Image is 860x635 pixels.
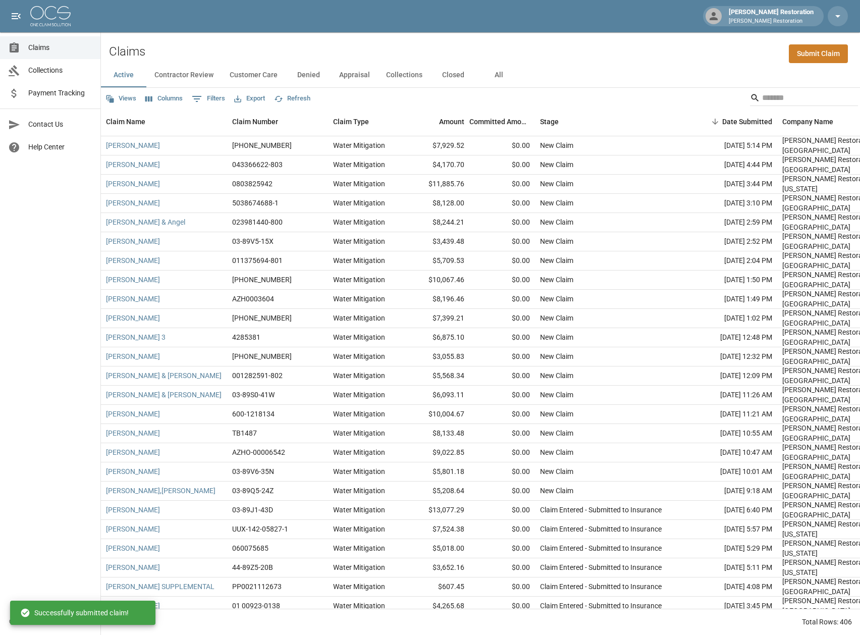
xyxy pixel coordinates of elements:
[101,63,146,87] button: Active
[540,332,573,342] div: New Claim
[106,198,160,208] a: [PERSON_NAME]
[232,160,283,170] div: 043366622-803
[540,524,662,534] div: Claim Entered - Submitted to Insurance
[750,90,858,108] div: Search
[686,309,777,328] div: [DATE] 1:02 PM
[404,405,469,424] div: $10,004.67
[469,424,535,443] div: $0.00
[686,366,777,386] div: [DATE] 12:09 PM
[686,482,777,501] div: [DATE] 9:18 AM
[232,447,285,457] div: AZHO-00006542
[333,332,385,342] div: Water Mitigation
[686,386,777,405] div: [DATE] 11:26 AM
[189,91,228,107] button: Show filters
[232,108,278,136] div: Claim Number
[686,213,777,232] div: [DATE] 2:59 PM
[540,313,573,323] div: New Claim
[331,63,378,87] button: Appraisal
[232,275,292,285] div: 01-009-228163
[333,160,385,170] div: Water Mitigation
[232,351,292,361] div: 01-009-231453
[540,447,573,457] div: New Claim
[540,179,573,189] div: New Claim
[469,386,535,405] div: $0.00
[782,108,833,136] div: Company Name
[469,309,535,328] div: $0.00
[106,351,160,361] a: [PERSON_NAME]
[540,140,573,150] div: New Claim
[106,447,160,457] a: [PERSON_NAME]
[146,63,222,87] button: Contractor Review
[404,482,469,501] div: $5,208.64
[404,108,469,136] div: Amount
[540,236,573,246] div: New Claim
[469,539,535,558] div: $0.00
[333,294,385,304] div: Water Mitigation
[404,366,469,386] div: $5,568.34
[540,601,662,611] div: Claim Entered - Submitted to Insurance
[469,232,535,251] div: $0.00
[404,462,469,482] div: $5,801.18
[540,294,573,304] div: New Claim
[333,390,385,400] div: Water Mitigation
[106,179,160,189] a: [PERSON_NAME]
[232,313,292,323] div: 1006-39-0624
[333,505,385,515] div: Water Mitigation
[232,217,283,227] div: 023981440-800
[106,160,160,170] a: [PERSON_NAME]
[28,142,92,152] span: Help Center
[404,251,469,271] div: $5,709.53
[469,405,535,424] div: $0.00
[404,539,469,558] div: $5,018.00
[686,328,777,347] div: [DATE] 12:48 PM
[540,486,573,496] div: New Claim
[232,236,274,246] div: 03-89V5-15X
[106,466,160,477] a: [PERSON_NAME]
[106,275,160,285] a: [PERSON_NAME]
[106,581,214,592] a: [PERSON_NAME] SUPPLEMENTAL
[540,390,573,400] div: New Claim
[686,443,777,462] div: [DATE] 10:47 AM
[540,581,662,592] div: Claim Entered - Submitted to Insurance
[232,581,282,592] div: PP0021112673
[232,601,280,611] div: 01 00923-0138
[333,581,385,592] div: Water Mitigation
[540,466,573,477] div: New Claim
[686,462,777,482] div: [DATE] 10:01 AM
[404,443,469,462] div: $9,022.85
[540,371,573,381] div: New Claim
[686,155,777,175] div: [DATE] 4:44 PM
[469,482,535,501] div: $0.00
[232,409,275,419] div: 600-1218134
[333,428,385,438] div: Water Mitigation
[686,520,777,539] div: [DATE] 5:57 PM
[404,194,469,213] div: $8,128.00
[222,63,286,87] button: Customer Care
[6,6,26,26] button: open drawer
[469,328,535,347] div: $0.00
[232,543,268,553] div: 060075685
[106,428,160,438] a: [PERSON_NAME]
[272,91,313,107] button: Refresh
[232,198,279,208] div: 5038674688-1
[686,290,777,309] div: [DATE] 1:49 PM
[540,275,573,285] div: New Claim
[106,505,160,515] a: [PERSON_NAME]
[404,175,469,194] div: $11,885.76
[106,486,216,496] a: [PERSON_NAME],[PERSON_NAME]
[232,486,274,496] div: 03-89Q5-24Z
[333,275,385,285] div: Water Mitigation
[404,424,469,443] div: $8,133.48
[476,63,521,87] button: All
[232,428,257,438] div: TB1487
[469,558,535,577] div: $0.00
[686,405,777,424] div: [DATE] 11:21 AM
[106,255,160,266] a: [PERSON_NAME]
[404,213,469,232] div: $8,244.21
[540,160,573,170] div: New Claim
[106,332,166,342] a: [PERSON_NAME] 3
[708,115,722,129] button: Sort
[106,313,160,323] a: [PERSON_NAME]
[686,501,777,520] div: [DATE] 6:40 PM
[439,108,464,136] div: Amount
